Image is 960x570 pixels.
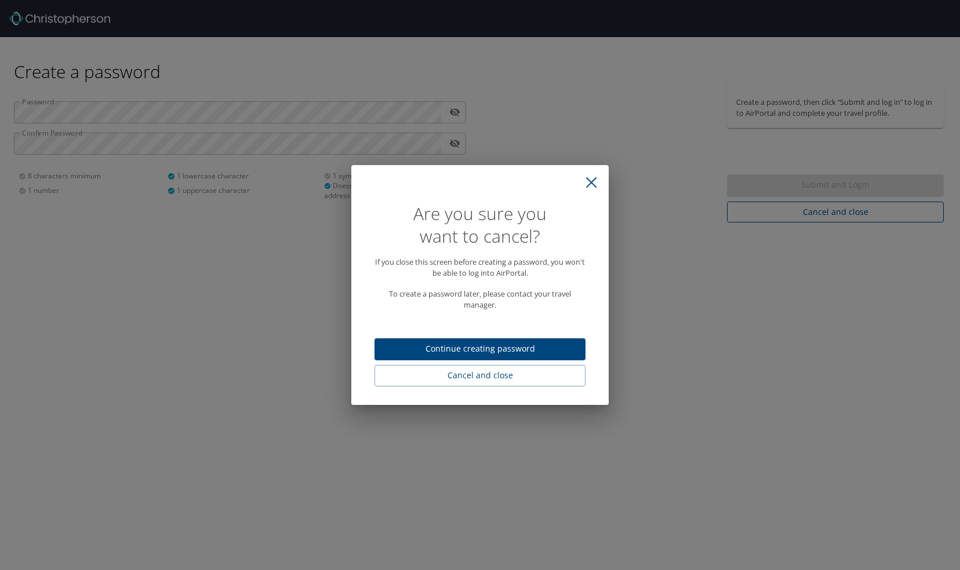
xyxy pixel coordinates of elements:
[579,170,604,195] button: close
[374,365,586,386] button: Cancel and close
[374,338,586,361] button: Continue creating password
[374,202,586,247] h1: Are you sure you want to cancel?
[384,368,576,383] span: Cancel and close
[374,288,586,310] p: To create a password later, please contact your travel manager.
[384,342,576,356] span: Continue creating password
[374,257,586,279] p: If you close this screen before creating a password, you won't be able to log into AirPortal.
